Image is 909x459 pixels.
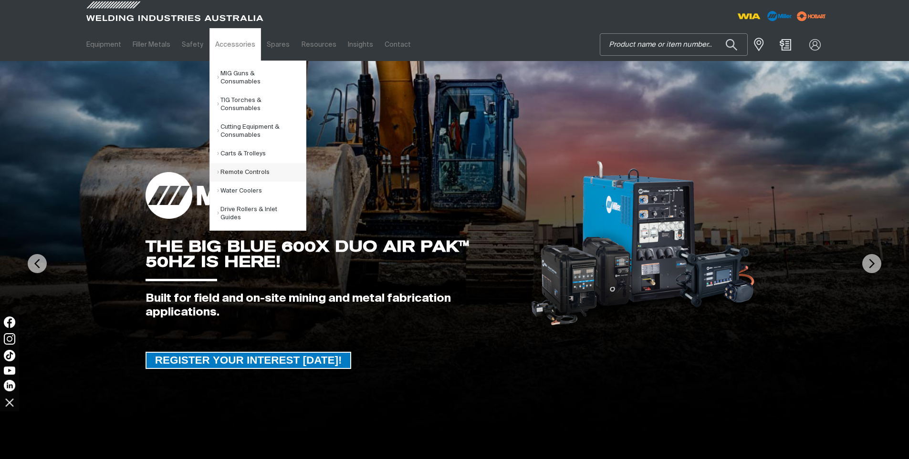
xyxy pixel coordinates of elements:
[4,380,15,391] img: LinkedIn
[217,91,306,118] a: TIG Torches & Consumables
[4,316,15,328] img: Facebook
[217,200,306,227] a: Drive Rollers & Inlet Guides
[81,28,127,61] a: Equipment
[295,28,342,61] a: Resources
[146,292,515,319] div: Built for field and on-site mining and metal fabrication applications.
[4,333,15,345] img: Instagram
[261,28,295,61] a: Spares
[217,163,306,182] a: Remote Controls
[28,254,47,273] img: PrevArrow
[81,28,642,61] nav: Main
[176,28,209,61] a: Safety
[715,33,748,56] button: Search products
[217,182,306,200] a: Water Coolers
[862,254,881,273] img: NextArrow
[217,64,306,91] a: MIG Guns & Consumables
[146,352,351,369] span: REGISTER YOUR INTEREST [DATE]!
[778,39,793,51] a: Shopping cart (0 product(s))
[127,28,176,61] a: Filler Metals
[209,28,261,61] a: Accessories
[342,28,379,61] a: Insights
[217,144,306,163] a: Carts & Trolleys
[794,9,829,23] img: miller
[4,350,15,361] img: TikTok
[600,34,747,55] input: Product name or item number...
[146,239,515,269] div: THE BIG BLUE 600X DUO AIR PAK™ 50HZ IS HERE!
[1,394,18,410] img: hide socials
[379,28,417,61] a: Contact
[146,352,352,369] a: REGISTER YOUR INTEREST TODAY!
[209,61,306,231] ul: Accessories Submenu
[217,118,306,144] a: Cutting Equipment & Consumables
[4,367,15,375] img: YouTube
